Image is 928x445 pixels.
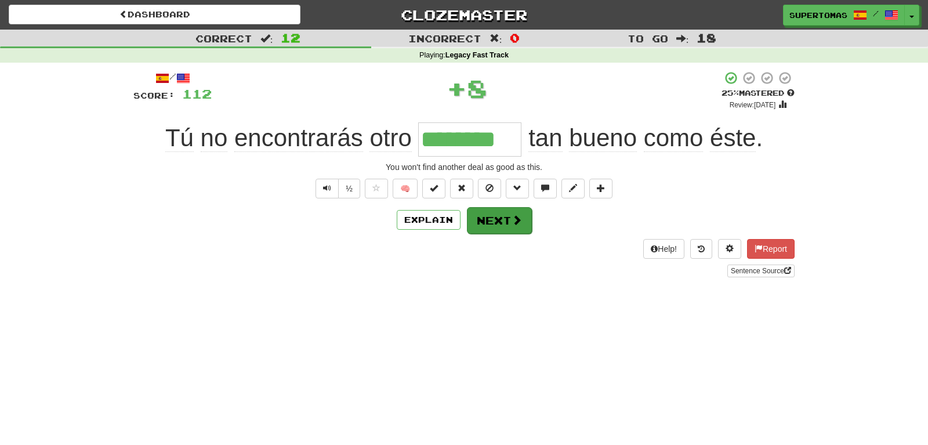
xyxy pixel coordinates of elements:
div: Text-to-speech controls [313,179,360,198]
span: : [490,34,502,44]
a: Sentence Source [727,265,795,277]
a: Dashboard [9,5,300,24]
span: To go [628,32,668,44]
button: ½ [338,179,360,198]
span: encontrarás [234,124,363,152]
a: Clozemaster [318,5,610,25]
button: Reset to 0% Mastered (alt+r) [450,179,473,198]
span: : [260,34,273,44]
a: SuperTomas / [783,5,905,26]
button: Report [747,239,795,259]
button: Explain [397,210,461,230]
button: Discuss sentence (alt+u) [534,179,557,198]
span: Incorrect [408,32,481,44]
span: 25 % [722,88,739,97]
span: + [447,71,467,106]
button: Help! [643,239,684,259]
span: 18 [697,31,716,45]
span: otro [369,124,411,152]
span: SuperTomas [789,10,847,20]
span: éste [710,124,756,152]
button: Round history (alt+y) [690,239,712,259]
span: 0 [510,31,520,45]
small: Review: [DATE] [730,101,776,109]
span: Score: [133,91,175,100]
span: . [521,124,763,152]
span: no [201,124,228,152]
span: bueno [569,124,637,152]
span: 112 [182,86,212,101]
button: Set this sentence to 100% Mastered (alt+m) [422,179,445,198]
button: Edit sentence (alt+d) [561,179,585,198]
button: Next [467,207,532,234]
strong: Legacy Fast Track [445,51,509,59]
span: 8 [467,74,487,103]
span: como [644,124,704,152]
span: 12 [281,31,300,45]
button: Play sentence audio (ctl+space) [316,179,339,198]
button: Add to collection (alt+a) [589,179,612,198]
span: Tú [165,124,194,152]
span: tan [528,124,562,152]
div: Mastered [722,88,795,99]
div: You won't find another deal as good as this. [133,161,795,173]
span: : [676,34,689,44]
div: / [133,71,212,85]
button: Grammar (alt+g) [506,179,529,198]
button: 🧠 [393,179,418,198]
span: / [873,9,879,17]
span: Correct [195,32,252,44]
button: Favorite sentence (alt+f) [365,179,388,198]
button: Ignore sentence (alt+i) [478,179,501,198]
